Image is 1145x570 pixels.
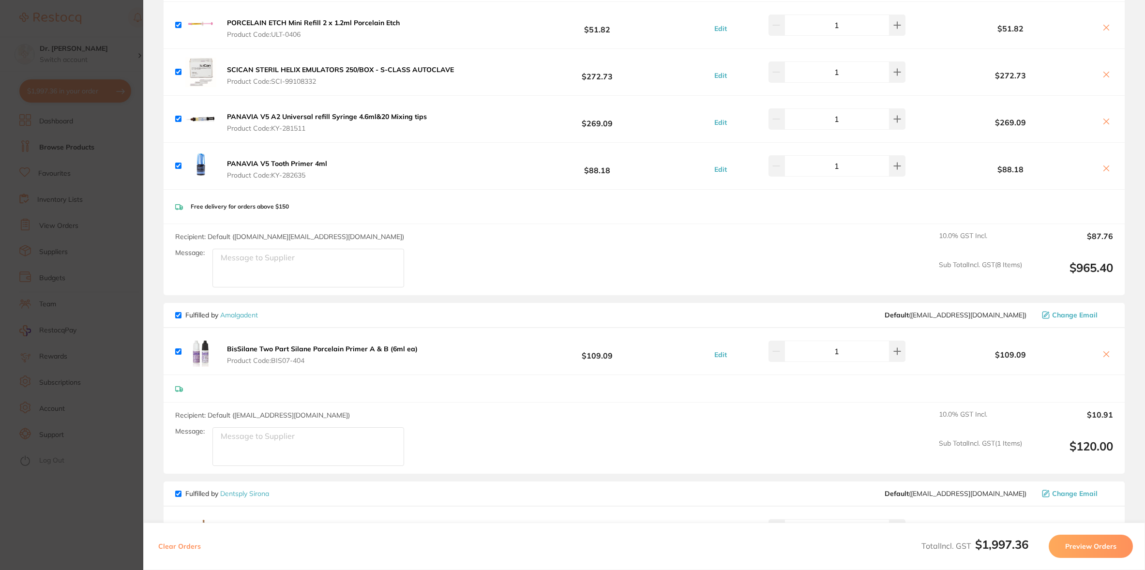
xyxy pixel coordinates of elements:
[227,30,400,38] span: Product Code: ULT-0406
[227,18,400,27] b: PORCELAIN ETCH Mini Refill 2 x 1.2ml Porcelain Etch
[227,345,418,353] b: BisSilane Two Part Silane Porcelain Primer A & B (6ml ea)
[925,24,1096,33] b: $51.82
[224,65,457,86] button: SCICAN STERIL HELIX EMULATORS 250/BOX - S-CLASS AUTOCLAVE Product Code:SCI-99108332
[1030,410,1113,432] output: $10.91
[185,104,216,135] img: ejB2bXRpZw
[1030,261,1113,287] output: $965.40
[711,165,730,174] button: Edit
[175,232,404,241] span: Recipient: Default ( [DOMAIN_NAME][EMAIL_ADDRESS][DOMAIN_NAME] )
[885,311,1026,319] span: info@amalgadent.com.au
[227,77,454,85] span: Product Code: SCI-99108332
[220,311,258,319] a: Amalgadent
[175,249,205,257] label: Message:
[885,489,909,498] b: Default
[503,343,691,360] b: $109.09
[1052,490,1098,497] span: Change Email
[227,112,427,121] b: PANAVIA V5 A2 Universal refill Syringe 4.6ml&20 Mixing tips
[503,63,691,81] b: $272.73
[155,535,204,558] button: Clear Orders
[224,345,421,365] button: BisSilane Two Part Silane Porcelain Primer A & B (6ml ea) Product Code:BIS07-404
[503,16,691,34] b: $51.82
[185,490,269,497] p: Fulfilled by
[175,411,350,420] span: Recipient: Default ( [EMAIL_ADDRESS][DOMAIN_NAME] )
[503,521,691,539] b: $194.24
[185,514,216,545] img: b21rcXI0cA
[885,490,1026,497] span: clientservices@dentsplysirona.com
[711,350,730,359] button: Edit
[711,24,730,33] button: Edit
[925,165,1096,174] b: $88.18
[185,311,258,319] p: Fulfilled by
[224,159,330,180] button: PANAVIA V5 Tooth Primer 4ml Product Code:KY-282635
[711,71,730,80] button: Edit
[1030,439,1113,466] output: $120.00
[939,410,1022,432] span: 10.0 % GST Incl.
[191,203,289,210] p: Free delivery for orders above $150
[1039,489,1113,498] button: Change Email
[1039,311,1113,319] button: Change Email
[227,124,427,132] span: Product Code: KY-281511
[939,232,1022,253] span: 10.0 % GST Incl.
[925,118,1096,127] b: $269.09
[175,427,205,435] label: Message:
[975,537,1028,552] b: $1,997.36
[925,71,1096,80] b: $272.73
[185,10,216,41] img: ajc1bTF5OA
[885,311,909,319] b: Default
[185,57,216,88] img: NWx5b2todw
[1049,535,1133,558] button: Preview Orders
[921,541,1028,551] span: Total Incl. GST
[224,112,430,133] button: PANAVIA V5 A2 Universal refill Syringe 4.6ml&20 Mixing tips Product Code:KY-281511
[1030,232,1113,253] output: $87.76
[925,350,1096,359] b: $109.09
[503,157,691,175] b: $88.18
[939,439,1022,466] span: Sub Total Incl. GST ( 1 Items)
[227,171,327,179] span: Product Code: KY-282635
[185,336,216,367] img: a3NyZjllbg
[227,65,454,74] b: SCICAN STERIL HELIX EMULATORS 250/BOX - S-CLASS AUTOCLAVE
[711,118,730,127] button: Edit
[227,159,327,168] b: PANAVIA V5 Tooth Primer 4ml
[227,357,418,364] span: Product Code: BIS07-404
[224,18,403,39] button: PORCELAIN ETCH Mini Refill 2 x 1.2ml Porcelain Etch Product Code:ULT-0406
[220,489,269,498] a: Dentsply Sirona
[939,261,1022,287] span: Sub Total Incl. GST ( 8 Items)
[503,110,691,128] b: $269.09
[1052,311,1098,319] span: Change Email
[185,150,216,181] img: czhtM2pmdA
